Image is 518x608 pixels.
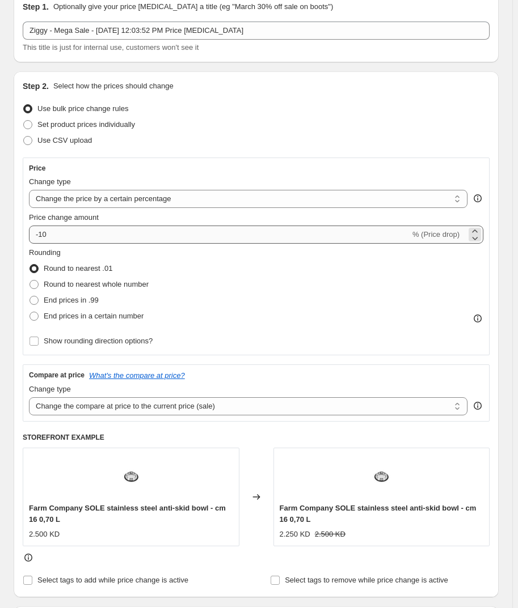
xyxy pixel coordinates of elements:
span: Change type [29,385,71,393]
button: What's the compare at price? [89,371,185,380]
span: End prices in a certain number [44,312,144,320]
span: % (Price drop) [412,230,460,239]
span: Farm Company SOLE stainless steel anti-skid bowl - cm 16 0,70 L [29,504,226,524]
span: Select tags to add while price change is active [37,576,188,584]
span: This title is just for internal use, customers won't see it [23,43,199,52]
p: Select how the prices should change [53,80,174,92]
div: help [472,193,483,204]
span: Round to nearest .01 [44,264,112,273]
h2: Step 2. [23,80,49,92]
span: Use CSV upload [37,136,92,144]
span: Use bulk price change rules [37,104,128,113]
span: End prices in .99 [44,296,99,304]
span: 2.500 KD [29,530,60,538]
span: Rounding [29,248,61,257]
p: Optionally give your price [MEDICAL_DATA] a title (eg "March 30% off sale on boots") [53,1,333,12]
span: 2.500 KD [315,530,346,538]
img: farm-company-cat-bowl-feeding-accessories-default-title-farm-company-sole-stainless-steel-anti-sk... [108,454,154,499]
span: Set product prices individually [37,120,135,129]
span: Round to nearest whole number [44,280,149,288]
h2: Step 1. [23,1,49,12]
input: 30% off holiday sale [23,22,490,40]
span: Select tags to remove while price change is active [285,576,448,584]
h3: Compare at price [29,371,85,380]
span: Change type [29,177,71,186]
span: Farm Company SOLE stainless steel anti-skid bowl - cm 16 0,70 L [280,504,477,524]
input: -15 [29,226,410,244]
span: Price change amount [29,213,99,222]
span: Show rounding direction options? [44,337,153,345]
h6: STOREFRONT EXAMPLE [23,433,490,442]
span: 2.250 KD [280,530,310,538]
h3: Price [29,164,45,173]
img: farm-company-cat-bowl-feeding-accessories-default-title-farm-company-sole-stainless-steel-anti-sk... [359,454,404,499]
div: help [472,400,483,411]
